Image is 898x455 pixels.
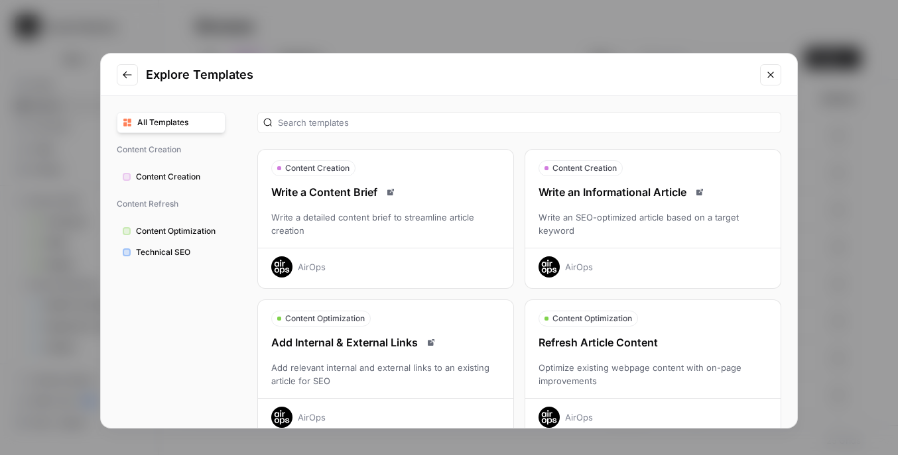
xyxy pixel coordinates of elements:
[136,246,220,258] span: Technical SEO
[258,211,513,237] div: Write a detailed content brief to streamline article creation
[565,260,593,274] div: AirOps
[117,64,138,85] button: Go to previous step
[117,193,225,215] span: Content Refresh
[285,313,365,325] span: Content Optimization
[298,260,326,274] div: AirOps
[552,162,617,174] span: Content Creation
[117,138,225,161] span: Content Creation
[136,225,220,237] span: Content Optimization
[117,166,225,187] button: Content Creation
[565,411,593,424] div: AirOps
[298,411,326,424] div: AirOps
[383,184,399,200] a: Read docs
[146,66,752,84] h2: Explore Templates
[117,242,225,263] button: Technical SEO
[760,64,781,85] button: Close modal
[278,116,775,129] input: Search templates
[257,299,514,439] button: Content OptimizationAdd Internal & External LinksRead docsAdd relevant internal and external link...
[525,211,781,237] div: Write an SEO-optimized article based on a target keyword
[137,117,220,128] span: All Templates
[423,334,439,350] a: Read docs
[692,184,708,200] a: Read docs
[258,334,513,350] div: Add Internal & External Links
[258,184,513,200] div: Write a Content Brief
[136,171,220,183] span: Content Creation
[525,299,781,439] button: Content OptimizationRefresh Article ContentOptimize existing webpage content with on-page improve...
[525,334,781,350] div: Refresh Article Content
[525,149,781,289] button: Content CreationWrite an Informational ArticleRead docsWrite an SEO-optimized article based on a ...
[525,361,781,387] div: Optimize existing webpage content with on-page improvements
[552,313,632,325] span: Content Optimization
[117,112,225,133] button: All Templates
[117,221,225,242] button: Content Optimization
[525,184,781,200] div: Write an Informational Article
[258,361,513,387] div: Add relevant internal and external links to an existing article for SEO
[257,149,514,289] button: Content CreationWrite a Content BriefRead docsWrite a detailed content brief to streamline articl...
[285,162,350,174] span: Content Creation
